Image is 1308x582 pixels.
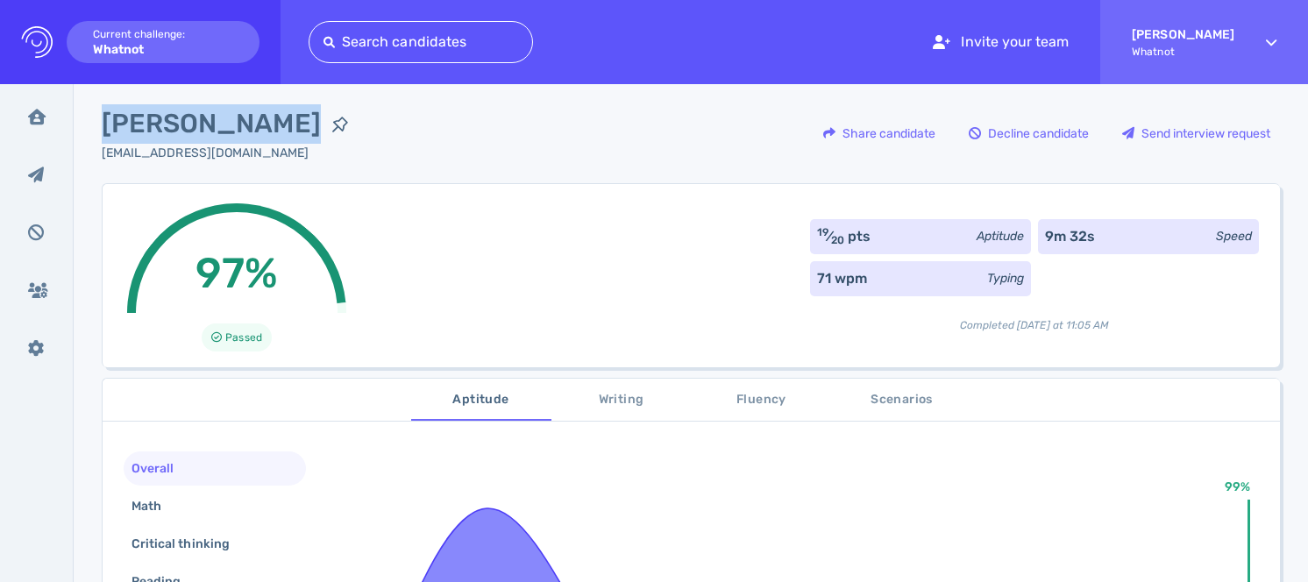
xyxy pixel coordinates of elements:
[1132,46,1234,58] span: Whatnot
[102,144,359,162] div: Click to copy the email address
[817,268,867,289] div: 71 wpm
[422,389,541,411] span: Aptitude
[842,389,962,411] span: Scenarios
[1132,27,1234,42] strong: [PERSON_NAME]
[225,327,261,348] span: Passed
[831,234,844,246] sub: 20
[1225,479,1250,494] text: 99%
[128,493,182,519] div: Math
[102,104,321,144] span: [PERSON_NAME]
[1216,227,1252,245] div: Speed
[1113,112,1280,154] button: Send interview request
[960,113,1098,153] div: Decline candidate
[1113,113,1279,153] div: Send interview request
[977,227,1024,245] div: Aptitude
[814,112,945,154] button: Share candidate
[562,389,681,411] span: Writing
[128,456,195,481] div: Overall
[817,226,871,247] div: ⁄ pts
[1045,226,1095,247] div: 9m 32s
[128,531,251,557] div: Critical thinking
[810,303,1259,333] div: Completed [DATE] at 11:05 AM
[195,248,278,298] span: 97%
[702,389,821,411] span: Fluency
[959,112,1098,154] button: Decline candidate
[987,269,1024,287] div: Typing
[814,113,944,153] div: Share candidate
[817,226,828,238] sup: 19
